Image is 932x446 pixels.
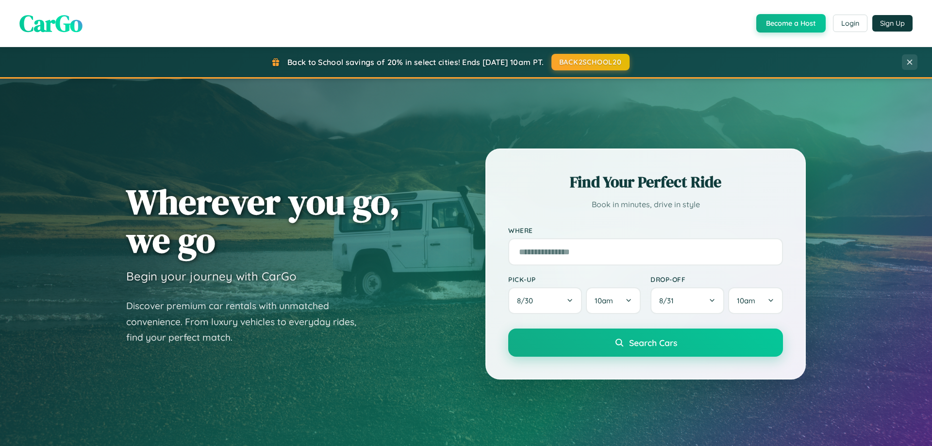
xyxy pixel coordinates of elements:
span: 10am [595,296,613,305]
button: Login [833,15,867,32]
button: Search Cars [508,329,783,357]
label: Pick-up [508,275,641,283]
p: Book in minutes, drive in style [508,198,783,212]
span: Back to School savings of 20% in select cities! Ends [DATE] 10am PT. [287,57,544,67]
h3: Begin your journey with CarGo [126,269,297,283]
button: 8/31 [650,287,724,314]
label: Drop-off [650,275,783,283]
span: 8 / 30 [517,296,538,305]
h1: Wherever you go, we go [126,182,400,259]
label: Where [508,226,783,234]
button: 10am [728,287,783,314]
button: Sign Up [872,15,913,32]
span: 8 / 31 [659,296,679,305]
h2: Find Your Perfect Ride [508,171,783,193]
button: 8/30 [508,287,582,314]
button: BACK2SCHOOL20 [551,54,630,70]
span: CarGo [19,7,83,39]
span: 10am [737,296,755,305]
button: 10am [586,287,641,314]
span: Search Cars [629,337,677,348]
button: Become a Host [756,14,826,33]
p: Discover premium car rentals with unmatched convenience. From luxury vehicles to everyday rides, ... [126,298,369,346]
